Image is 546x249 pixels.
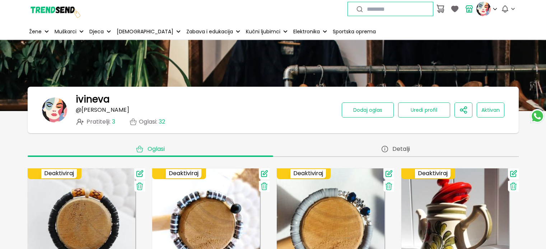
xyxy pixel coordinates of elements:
button: Elektronika [292,24,328,39]
button: Aktivan [477,102,504,118]
button: Djeca [88,24,112,39]
p: Elektronika [293,28,320,35]
p: Djeca [89,28,104,35]
button: [DEMOGRAPHIC_DATA] [115,24,182,39]
img: banner [42,97,67,123]
span: Dodaj oglas [353,106,382,114]
h1: ivineva [76,94,109,105]
button: Zabava i edukacija [185,24,242,39]
span: Oglasi [148,145,165,153]
p: Žene [29,28,42,35]
button: Kućni ljubimci [244,24,289,39]
p: @ [PERSON_NAME] [76,107,129,113]
span: Detalji [392,145,410,153]
p: Zabava i edukacija [186,28,233,35]
a: Sportska oprema [331,24,377,39]
span: 32 [159,118,165,126]
button: Muškarci [53,24,85,39]
button: Žene [28,24,50,39]
p: Muškarci [55,28,76,35]
p: [DEMOGRAPHIC_DATA] [117,28,173,35]
button: Dodaj oglas [342,102,394,118]
p: Kućni ljubimci [246,28,280,35]
span: 3 [112,118,115,126]
span: Pratitelji : [87,119,115,125]
button: Uredi profil [398,102,450,118]
img: profile picture [476,2,491,16]
p: Oglasi : [139,119,165,125]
